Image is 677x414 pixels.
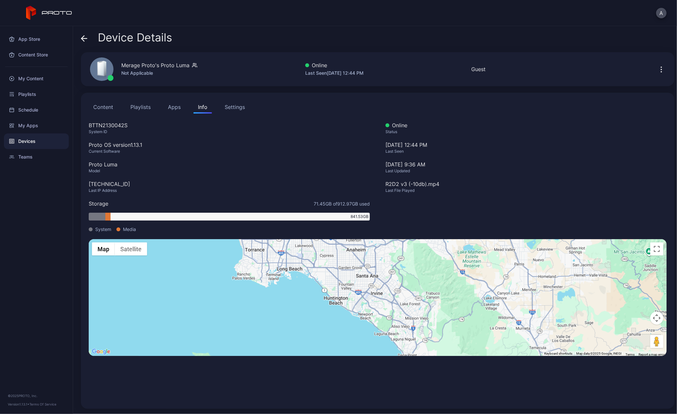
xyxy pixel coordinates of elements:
[4,118,69,133] a: My Apps
[4,31,69,47] a: App Store
[656,8,667,18] button: A
[544,351,572,356] button: Keyboard shortcuts
[625,353,635,356] a: Terms (opens in new tab)
[198,103,207,111] div: Info
[4,47,69,63] a: Content Store
[314,200,370,207] span: 71.45 GB of 912.97 GB used
[89,200,108,207] div: Storage
[351,214,369,220] span: 841.53 GB
[385,129,667,134] div: Status
[92,242,115,255] button: Show street map
[89,121,370,129] div: BTTN2130042S
[385,180,667,188] div: R2D2 v3 (-10db).mp4
[220,100,249,114] button: Settings
[305,69,364,77] div: Last Seen [DATE] 12:44 PM
[123,226,136,233] span: Media
[121,69,197,77] div: Not Applicable
[29,402,56,406] a: Terms Of Service
[385,121,667,129] div: Online
[385,188,667,193] div: Last File Played
[4,133,69,149] a: Devices
[89,129,370,134] div: System ID
[650,335,663,348] button: Drag Pegman onto the map to open Street View
[385,141,667,161] div: [DATE] 12:44 PM
[90,347,112,356] a: Open this area in Google Maps (opens a new window)
[225,103,245,111] div: Settings
[471,65,486,73] div: Guest
[8,402,29,406] span: Version 1.13.1 •
[115,242,147,255] button: Show satellite imagery
[89,149,370,154] div: Current Software
[4,71,69,86] a: My Content
[89,188,370,193] div: Last IP Address
[95,226,111,233] span: System
[89,168,370,174] div: Model
[385,149,667,154] div: Last Seen
[305,61,364,69] div: Online
[89,161,370,168] div: Proto Luma
[163,100,185,114] button: Apps
[121,61,189,69] div: Merage Proto's Proto Luma
[385,168,667,174] div: Last Updated
[8,393,65,398] div: © 2025 PROTO, Inc.
[89,141,370,149] div: Proto OS version 1.13.1
[385,161,667,168] div: [DATE] 9:36 AM
[90,347,112,356] img: Google
[4,102,69,118] a: Schedule
[650,312,663,325] button: Map camera controls
[89,100,118,114] button: Content
[4,149,69,165] a: Teams
[639,353,665,356] a: Report a map error
[193,100,212,114] button: Info
[126,100,155,114] button: Playlists
[98,31,172,44] span: Device Details
[650,242,663,255] button: Toggle fullscreen view
[89,180,370,188] div: [TECHNICAL_ID]
[4,86,69,102] a: Playlists
[576,352,622,355] span: Map data ©2025 Google, INEGI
